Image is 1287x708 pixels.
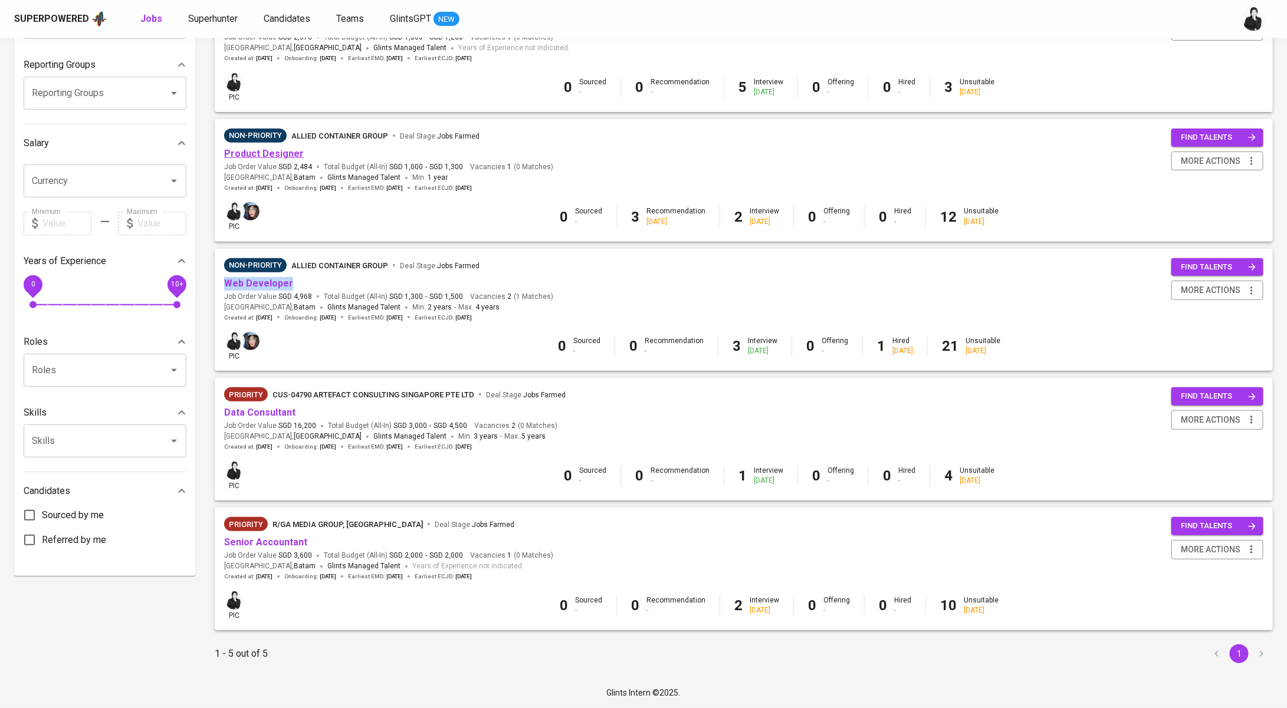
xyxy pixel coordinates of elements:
[389,162,423,172] span: SGD 1,000
[224,259,287,271] span: Non-Priority
[224,172,316,184] span: [GEOGRAPHIC_DATA] ,
[472,521,514,529] span: Jobs Farmed
[734,597,743,614] b: 2
[224,572,272,581] span: Created at :
[291,261,388,270] span: Allied Container Group
[386,184,403,192] span: [DATE]
[320,443,336,451] span: [DATE]
[750,605,779,615] div: [DATE]
[225,73,244,91] img: medwi@glints.com
[1171,517,1263,535] button: find talents
[470,551,553,561] span: Vacancies ( 0 Matches )
[898,476,915,486] div: -
[386,54,403,62] span: [DATE]
[964,595,999,615] div: Unsuitable
[24,484,70,498] p: Candidates
[470,292,553,302] span: Vacancies ( 1 Matches )
[224,201,245,232] div: pic
[224,258,287,272] div: Pending Client’s Feedback, Sufficient Talents in Pipeline
[645,346,704,356] div: -
[225,591,244,610] img: medwi@glints.com
[428,303,452,311] span: 2 years
[434,421,467,431] span: SGD 4,500
[348,443,403,451] span: Earliest EMD :
[898,466,915,486] div: Hired
[564,467,572,484] b: 0
[373,432,446,440] span: Glints Managed Talent
[474,432,498,440] span: 3 years
[425,292,427,302] span: -
[224,590,245,621] div: pic
[510,421,516,431] span: 2
[651,87,710,97] div: -
[188,12,240,27] a: Superhunter
[284,54,336,62] span: Onboarding :
[224,517,268,531] div: New Job received from Demand Team
[1171,152,1263,171] button: more actions
[960,466,994,486] div: Unsuitable
[272,520,423,529] span: R/GA MEDIA GROUP, [GEOGRAPHIC_DATA]
[1171,129,1263,147] button: find talents
[400,132,480,140] span: Deal Stage :
[429,421,431,431] span: -
[894,595,911,615] div: Hired
[224,148,304,159] a: Product Designer
[348,314,403,322] span: Earliest EMD :
[575,605,602,615] div: -
[1181,519,1256,533] span: find talents
[474,421,557,431] span: Vacancies ( 0 Matches )
[327,562,400,570] span: Glints Managed Talent
[224,561,316,572] span: [GEOGRAPHIC_DATA] ,
[241,202,260,220] img: diazagista@glints.com
[651,476,710,486] div: -
[386,443,403,451] span: [DATE]
[415,572,472,581] span: Earliest ECJD :
[415,443,472,451] span: Earliest ECJD :
[166,362,182,378] button: Open
[294,431,362,443] span: [GEOGRAPHIC_DATA]
[224,314,272,322] span: Created at :
[224,54,272,62] span: Created at :
[415,314,472,322] span: Earliest ECJD :
[505,162,511,172] span: 1
[455,572,472,581] span: [DATE]
[812,467,820,484] b: 0
[284,184,336,192] span: Onboarding :
[1171,410,1263,430] button: more actions
[966,336,1000,356] div: Unsuitable
[523,391,566,399] span: Jobs Farmed
[224,387,268,401] div: New Job received from Demand Team
[808,209,816,225] b: 0
[278,292,312,302] span: SGD 4,968
[24,136,49,150] p: Salary
[437,132,480,140] span: Jobs Farmed
[224,389,268,401] span: Priority
[505,551,511,561] span: 1
[883,467,891,484] b: 0
[646,206,705,226] div: Recommendation
[224,72,245,103] div: pic
[291,131,388,140] span: Allied Container Group
[575,206,602,226] div: Sourced
[256,443,272,451] span: [DATE]
[24,479,186,503] div: Candidates
[486,391,566,399] span: Deal Stage :
[579,466,606,486] div: Sourced
[579,87,606,97] div: -
[1181,390,1256,403] span: find talents
[415,184,472,192] span: Earliest ECJD :
[573,346,600,356] div: -
[754,466,783,486] div: Interview
[336,12,366,27] a: Teams
[224,443,272,451] span: Created at :
[348,572,403,581] span: Earliest EMD :
[166,173,182,189] button: Open
[828,87,854,97] div: -
[883,79,891,96] b: 0
[224,184,272,192] span: Created at :
[328,421,467,431] span: Total Budget (All-In)
[42,508,104,522] span: Sourced by me
[224,421,316,431] span: Job Order Value
[806,338,815,354] b: 0
[645,336,704,356] div: Recommendation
